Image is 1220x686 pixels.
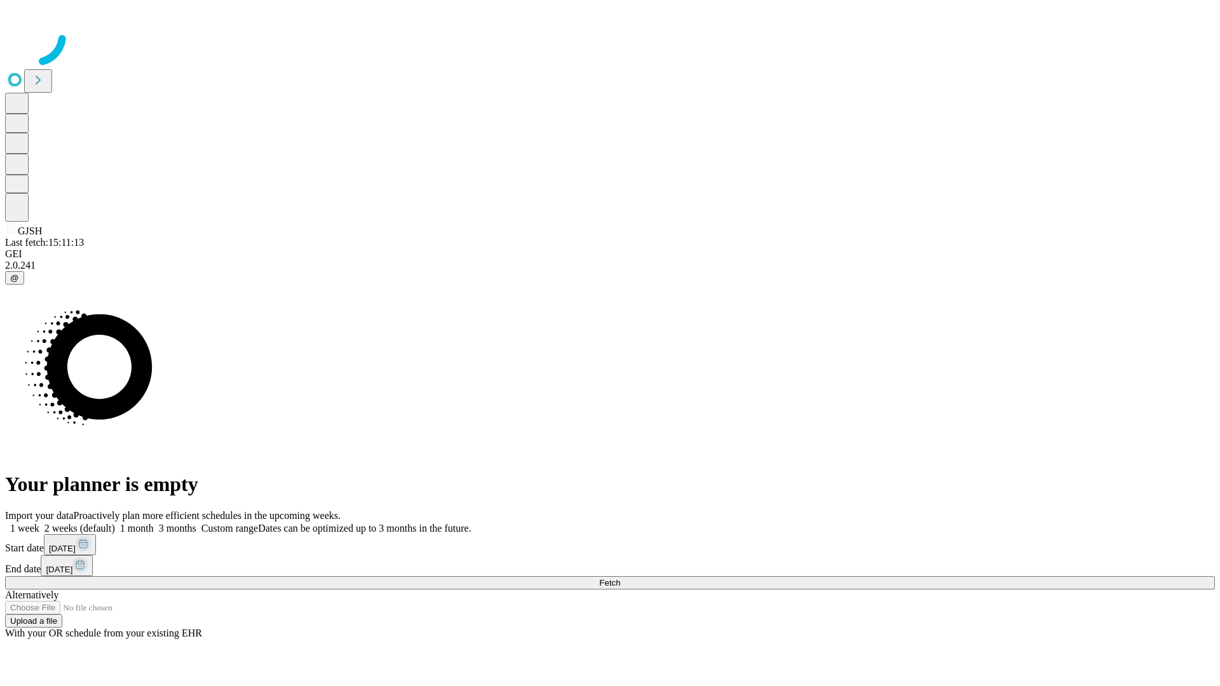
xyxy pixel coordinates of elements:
[120,523,154,534] span: 1 month
[5,248,1215,260] div: GEI
[41,555,93,576] button: [DATE]
[5,473,1215,496] h1: Your planner is empty
[44,523,115,534] span: 2 weeks (default)
[5,589,58,600] span: Alternatively
[599,578,620,588] span: Fetch
[159,523,196,534] span: 3 months
[5,614,62,628] button: Upload a file
[5,260,1215,271] div: 2.0.241
[44,534,96,555] button: [DATE]
[18,225,42,236] span: GJSH
[10,273,19,283] span: @
[74,510,341,521] span: Proactively plan more efficient schedules in the upcoming weeks.
[10,523,39,534] span: 1 week
[258,523,471,534] span: Dates can be optimized up to 3 months in the future.
[5,237,84,248] span: Last fetch: 15:11:13
[5,576,1215,589] button: Fetch
[5,555,1215,576] div: End date
[49,544,76,553] span: [DATE]
[46,565,72,574] span: [DATE]
[5,271,24,285] button: @
[5,510,74,521] span: Import your data
[5,628,202,638] span: With your OR schedule from your existing EHR
[5,534,1215,555] div: Start date
[201,523,258,534] span: Custom range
